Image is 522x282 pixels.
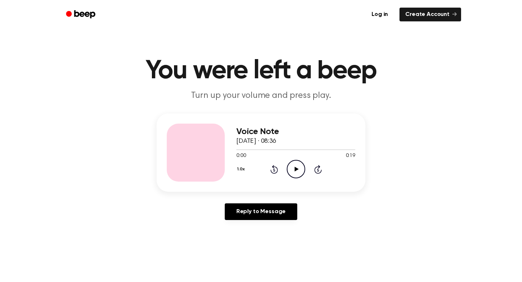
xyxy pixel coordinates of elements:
a: Beep [61,8,102,22]
h3: Voice Note [236,127,355,137]
a: Create Account [399,8,461,21]
span: [DATE] · 08:36 [236,138,276,145]
span: 0:19 [346,152,355,160]
h1: You were left a beep [75,58,447,84]
a: Reply to Message [225,203,297,220]
span: 0:00 [236,152,246,160]
button: 1.0x [236,163,247,175]
p: Turn up your volume and press play. [122,90,400,102]
a: Log in [364,6,395,23]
